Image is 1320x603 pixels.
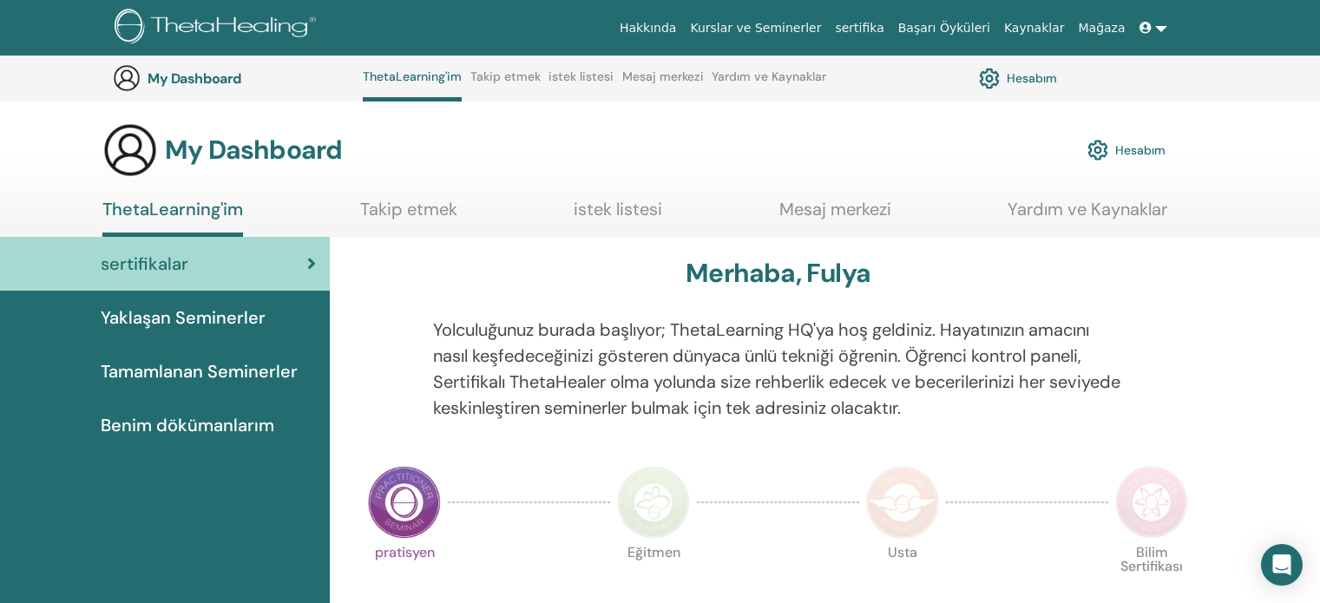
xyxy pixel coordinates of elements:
[1071,12,1132,44] a: Mağaza
[979,63,1057,93] a: Hesabım
[548,69,614,97] a: istek listesi
[779,199,891,233] a: Mesaj merkezi
[360,199,457,233] a: Takip etmek
[101,412,274,438] span: Benim dökümanlarım
[433,317,1124,421] p: Yolculuğunuz burada başlıyor; ThetaLearning HQ'ya hoş geldiniz. Hayatınızın amacını nasıl keşfede...
[979,63,1000,93] img: cog.svg
[1115,466,1188,539] img: Certificate of Science
[363,69,462,102] a: ThetaLearning'im
[997,12,1072,44] a: Kaynaklar
[101,358,298,384] span: Tamamlanan Seminerler
[101,305,266,331] span: Yaklaşan Seminerler
[1261,544,1303,586] div: Open Intercom Messenger
[101,251,188,277] span: sertifikalar
[613,12,684,44] a: Hakkında
[891,12,997,44] a: Başarı Öyküleri
[683,12,828,44] a: Kurslar ve Seminerler
[113,64,141,92] img: generic-user-icon.jpg
[470,69,541,97] a: Takip etmek
[828,12,890,44] a: sertifika
[102,122,158,178] img: generic-user-icon.jpg
[686,258,870,289] h3: Merhaba, Fulya
[102,199,243,237] a: ThetaLearning'im
[165,134,342,166] h3: My Dashboard
[148,70,321,87] h3: My Dashboard
[1087,135,1108,165] img: cog.svg
[1087,131,1166,169] a: Hesabım
[617,466,690,539] img: Instructor
[1008,199,1167,233] a: Yardım ve Kaynaklar
[368,466,441,539] img: Practitioner
[712,69,826,97] a: Yardım ve Kaynaklar
[622,69,704,97] a: Mesaj merkezi
[574,199,662,233] a: istek listesi
[115,9,322,48] img: logo.png
[866,466,939,539] img: Master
